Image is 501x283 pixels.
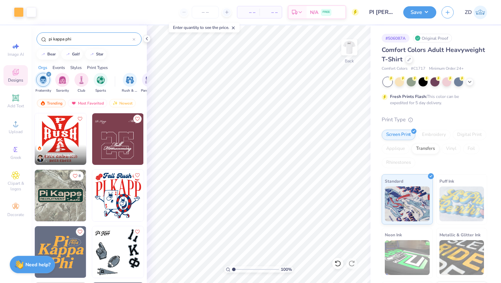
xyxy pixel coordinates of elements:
img: Newest.gif [112,101,118,106]
div: Original Proof [413,34,452,43]
span: Rush & Bid [122,88,138,93]
div: filter for Sports [94,73,108,93]
button: filter button [74,73,88,93]
div: bear [47,52,56,56]
span: Club [78,88,85,93]
span: – – [241,9,255,16]
img: most_fav.gif [71,101,77,106]
span: FREE [323,10,330,15]
img: 4c0a6b67-3ecc-43bd-8ee7-2e5ceab6a59f [35,226,86,278]
img: Fraternity Image [39,76,47,84]
button: filter button [141,73,157,93]
button: Like [70,171,84,181]
div: Vinyl [442,144,461,154]
img: trend_line.gif [89,52,95,56]
div: Print Type [382,116,487,124]
img: 00cc01e7-e161-4aa7-a2d9-6a8e71d71f10 [92,226,144,278]
img: trending.gif [40,101,46,106]
div: Print Types [87,64,108,71]
img: b9f4c21c-ed60-4086-a11d-cd1a441478f6 [143,170,195,221]
div: Rhinestones [382,158,415,168]
img: Rush & Bid Image [126,76,134,84]
button: star [85,49,106,60]
button: Like [133,115,142,123]
button: Like [133,171,142,179]
span: Minimum Order: 24 + [429,66,464,72]
button: bear [37,49,59,60]
div: star [96,52,103,56]
span: Metallic & Glitter Ink [439,231,480,238]
strong: Need help? [25,261,50,268]
span: Puff Ink [439,177,454,185]
img: 4e267580-7e21-4e67-97d1-be5f85398549 [35,170,86,221]
div: This color can be expedited for 5 day delivery. [390,93,476,106]
button: golf [61,49,83,60]
span: Comfort Colors [382,66,407,72]
button: filter button [122,73,138,93]
div: filter for Parent's Weekend [141,73,157,93]
img: 926452e0-bd9b-4683-aa89-3ba7f34d35c1 [92,113,144,165]
img: Neon Ink [385,240,430,275]
img: Sorority Image [58,76,66,84]
button: Like [76,228,84,236]
span: Fraternity [35,88,51,93]
span: ZD [465,8,472,16]
button: filter button [55,73,69,93]
img: Back [342,40,356,54]
button: Save [403,6,436,18]
span: – – [264,9,278,16]
span: # C1717 [411,66,426,72]
div: filter for Fraternity [35,73,51,93]
div: filter for Rush & Bid [122,73,138,93]
div: Most Favorited [68,99,107,107]
span: Upload [9,129,23,135]
span: Standard [385,177,403,185]
span: [PERSON_NAME] [46,153,75,158]
input: – – [192,6,219,18]
input: Try "Alpha" [48,36,133,43]
button: filter button [35,73,51,93]
span: Parent's Weekend [141,88,157,93]
span: Clipart & logos [3,181,28,192]
img: Avatar [36,154,45,162]
div: Orgs [38,64,47,71]
img: db5f9601-b98b-4a2b-8a89-55f2f5ed87ca [92,170,144,221]
img: 5a50710e-9457-460e-af0a-3dd366fea5c4 [143,226,195,278]
span: Add Text [7,103,24,109]
span: Decorate [7,212,24,217]
div: Back [345,58,354,64]
span: Image AI [8,52,24,57]
span: Neon Ink [385,231,402,238]
strong: Fresh Prints Flash: [390,94,427,99]
div: Applique [382,144,409,154]
img: Zander Danforth [474,6,487,19]
span: , [46,158,75,163]
button: filter button [94,73,108,93]
button: Like [76,115,84,123]
a: ZD [465,6,487,19]
img: 15614509-a96f-4901-9837-ec5b181130f7 [35,113,86,165]
img: Parent's Weekend Image [145,76,153,84]
span: 8 [79,174,81,178]
span: 100 % [281,266,292,273]
img: 2ec03bd2-6008-406d-8a2b-be55bb466c9c [86,170,137,221]
div: # 506087A [382,34,409,43]
span: Designs [8,77,23,83]
img: 920b6757-e663-43ac-9bfa-68545718e3de [143,113,195,165]
img: Standard [385,186,430,221]
span: Comfort Colors Adult Heavyweight T-Shirt [382,46,485,63]
img: Metallic & Glitter Ink [439,240,484,275]
div: Styles [70,64,82,71]
img: trend_line.gif [65,52,71,56]
div: filter for Club [74,73,88,93]
div: golf [72,52,80,56]
img: 38048656-9801-4a44-ad83-54e4b3eeb480 [86,113,137,165]
input: Untitled Design [364,5,398,19]
img: 8324be75-1b36-4aaa-8cdf-ecda1603e69b [86,226,137,278]
div: Screen Print [382,130,415,140]
img: trend_line.gif [40,52,46,56]
img: Puff Ink [439,186,484,221]
img: Club Image [78,76,85,84]
div: Foil [463,144,479,154]
img: Sports Image [97,76,105,84]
